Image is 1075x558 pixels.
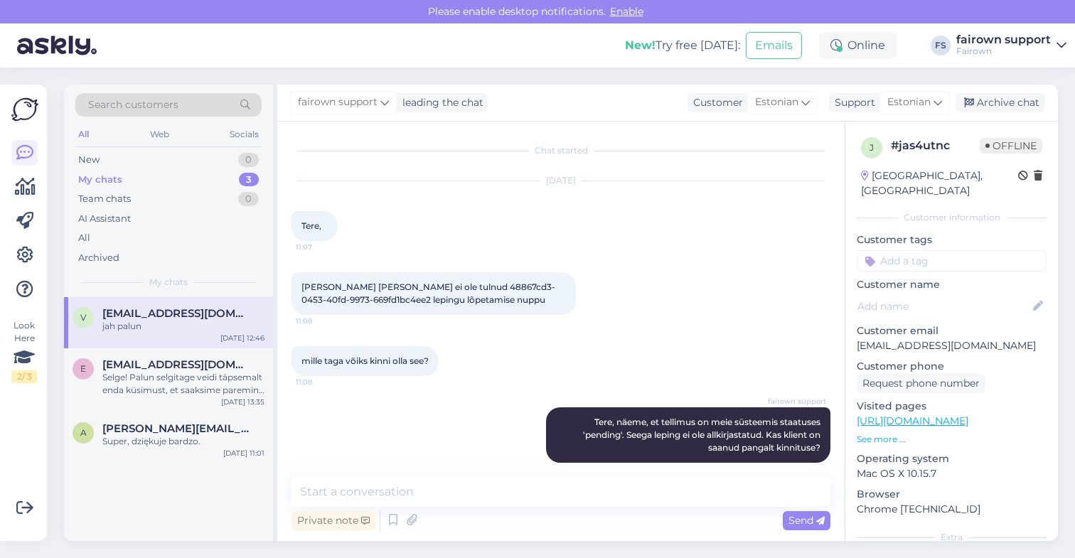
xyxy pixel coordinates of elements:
div: New [78,153,100,167]
div: Chat started [292,144,830,157]
span: fairown support [768,396,826,407]
p: Customer name [857,277,1047,292]
p: Operating system [857,451,1047,466]
span: j [870,142,874,153]
div: 2 / 3 [11,370,37,383]
p: Browser [857,487,1047,502]
span: amelia.nowicka@ispot.pl [102,422,250,435]
div: Customer [688,95,743,110]
div: Private note [292,511,375,530]
span: e [80,363,86,374]
div: 0 [238,192,259,206]
a: fairown supportFairown [956,34,1066,57]
div: All [78,231,90,245]
div: 3 [239,173,259,187]
span: 11:08 [296,377,349,387]
div: Team chats [78,192,131,206]
div: All [75,125,92,144]
div: Request phone number [857,374,985,393]
div: fairown support [956,34,1051,45]
span: Enable [606,5,648,18]
span: 11:07 [296,242,349,252]
div: Fairown [956,45,1051,57]
div: [DATE] [292,174,830,187]
span: fairown support [298,95,378,110]
div: [GEOGRAPHIC_DATA], [GEOGRAPHIC_DATA] [861,168,1018,198]
div: Look Here [11,319,37,383]
p: Customer phone [857,359,1047,374]
div: AI Assistant [78,212,131,226]
div: # jas4utnc [891,137,980,154]
p: See more ... [857,433,1047,446]
button: Emails [746,32,802,59]
div: Selge! Palun selgitage veidi täpsemalt enda küsimust, et saaksime paremini abiks olla. [102,371,264,397]
span: v [80,312,86,323]
span: Estonian [887,95,931,110]
span: Tere, näeme, et tellimus on meie süsteemis staatuses 'pending'. Seega leping ei ole allkirjastatu... [583,417,823,453]
div: My chats [78,173,122,187]
span: Send [788,514,825,527]
span: a [80,427,87,438]
input: Add name [857,299,1030,314]
div: Support [829,95,875,110]
div: Try free [DATE]: [625,37,740,54]
div: [DATE] 11:01 [223,448,264,458]
span: [PERSON_NAME] [PERSON_NAME] ei ole tulnud 48867cd3-0453-40fd-9973-669fd1bc4ee2 lepingu lõpetamise... [301,281,555,305]
a: [URL][DOMAIN_NAME] [857,414,968,427]
p: [EMAIL_ADDRESS][DOMAIN_NAME] [857,338,1047,353]
p: Customer tags [857,232,1047,247]
div: Archived [78,251,119,265]
div: Online [819,33,897,58]
span: em@boyeadvisory.com [102,358,250,371]
span: mille taga võiks kinni olla see? [301,355,429,366]
img: Askly Logo [11,96,38,123]
div: Archive chat [956,93,1045,112]
span: Search customers [88,97,178,112]
input: Add a tag [857,250,1047,272]
span: 11:08 [296,316,349,326]
span: My chats [149,276,188,289]
p: Mac OS X 10.15.7 [857,466,1047,481]
p: Chrome [TECHNICAL_ID] [857,502,1047,517]
span: Estonian [755,95,798,110]
div: [DATE] 12:46 [220,333,264,343]
div: Customer information [857,211,1047,224]
div: jah palun [102,320,264,333]
b: New! [625,38,656,52]
div: [DATE] 13:35 [221,397,264,407]
div: Super, dziękuje bardzo. [102,435,264,448]
span: Seen ✓ 11:14 [773,463,826,474]
div: 0 [238,153,259,167]
div: Extra [857,531,1047,544]
div: Web [147,125,172,144]
div: leading the chat [397,95,483,110]
span: Tere, [301,220,321,231]
span: Offline [980,138,1042,154]
p: Customer email [857,323,1047,338]
div: Socials [227,125,262,144]
p: Visited pages [857,399,1047,414]
div: FS [931,36,951,55]
span: viru@cec.com [102,307,250,320]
